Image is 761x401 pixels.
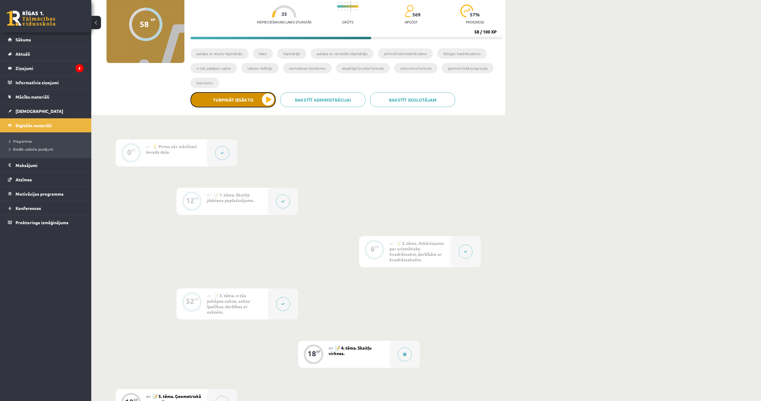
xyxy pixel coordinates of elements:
span: XP [151,17,155,22]
span: 569 [412,12,421,17]
img: icon-short-line-57e1e144782c952c97e751825c79c345078a6d821885a25fce030b3d8c18986b.svg [344,9,345,11]
span: Digitālie materiāli [16,123,52,128]
img: icon-short-line-57e1e144782c952c97e751825c79c345078a6d821885a25fce030b3d8c18986b.svg [344,2,345,4]
div: XP [316,350,320,353]
li: līdzīgas kvadrātsaknes [437,48,487,59]
img: icon-short-line-57e1e144782c952c97e751825c79c345078a6d821885a25fce030b3d8c18986b.svg [347,2,348,4]
a: Konferences [8,201,84,215]
div: 18 [308,351,316,356]
img: icon-short-line-57e1e144782c952c97e751825c79c345078a6d821885a25fce030b3d8c18986b.svg [354,2,354,4]
div: 52 [186,298,194,304]
span: 📝 3. tēma. n-tās pakāpes sakne, sakņu īpašības, darbības ar saknēm. [207,293,250,315]
a: Aktuāli [8,47,84,61]
span: #1 [146,144,151,149]
img: icon-short-line-57e1e144782c952c97e751825c79c345078a6d821885a25fce030b3d8c18986b.svg [354,9,354,11]
span: 💡 Pirms sāc mācīties! Ievada daļa. [146,144,197,155]
a: Sākums [8,33,84,47]
span: 35 [281,11,287,17]
legend: Maksājumi [16,158,84,172]
span: Proktoringa izmēģinājums [16,220,68,225]
i: 5 [75,64,84,72]
p: progress [466,20,484,24]
img: icon-short-line-57e1e144782c952c97e751825c79c345078a6d821885a25fce030b3d8c18986b.svg [341,9,342,11]
div: 6 [371,246,375,252]
li: rekurenta formula [394,63,438,73]
span: Aktuāli [16,51,30,57]
a: Atzīmes [8,173,84,187]
img: icon-progress-161ccf0a02000e728c5f80fcf4c31c7af3da0e1684b2b1d7c360e028c24a22f1.svg [460,5,473,17]
div: 0 [127,149,131,155]
li: pakāpe ar veselu kāpinātāju [190,48,249,59]
div: XP [375,245,379,249]
a: Digitālie materiāli [8,118,84,132]
a: Motivācijas programma [8,187,84,201]
a: Maksājumi [8,158,84,172]
a: Mācību materiāli [8,90,84,104]
span: Programma [9,139,32,144]
span: #6 [146,394,151,399]
a: Rakstīt skolotājam [370,92,455,107]
a: Biežāk uzdotie jautājumi [9,146,85,152]
li: vispārīgā locekļa formula [336,63,390,73]
li: saknes rādītājs [241,63,279,73]
span: 📝 2. tēma. Atkārtojums par aritmētisko kvadrātsakni, darbībām ar kvadrātsaknēm. [389,240,444,262]
img: students-c634bb4e5e11cddfef0936a35e636f08e4e9abd3cc4e673bd6f9a4125e45ecb1.svg [405,5,414,17]
a: Informatīvie ziņojumi [8,75,84,89]
div: 58 [140,19,149,29]
img: icon-short-line-57e1e144782c952c97e751825c79c345078a6d821885a25fce030b3d8c18986b.svg [347,9,348,11]
p: Nepieciešamais laiks stundās [257,20,311,24]
li: pakāpe ar racionālu kāpinātāju [311,48,374,59]
img: icon-short-line-57e1e144782c952c97e751825c79c345078a6d821885a25fce030b3d8c18986b.svg [341,2,342,4]
li: zemsaknes izteiksme [283,63,332,73]
legend: Ziņojumi [16,61,84,75]
div: XP [194,197,199,200]
span: Atzīmes [16,177,32,182]
li: bāze [253,48,273,59]
button: Turpināt iesākto [190,92,276,107]
div: XP [131,148,136,152]
p: Grūts [342,20,353,24]
li: n-tās pakāpes sakne [190,63,237,73]
span: #5 [329,346,333,350]
div: XP [194,298,199,301]
span: #2 [207,193,211,197]
legend: Informatīvie ziņojumi [16,75,84,89]
a: Rakstīt administrācijai [280,92,365,107]
span: Sākums [16,37,31,42]
span: 📝 1. tēma. Skaitļa jēdziena paplašinājums. [207,192,254,203]
li: aritmētiskā kvadrātsakne [378,48,433,59]
a: Proktoringa izmēģinājums [8,215,84,229]
img: icon-long-line-d9ea69661e0d244f92f715978eff75569469978d946b2353a9bb055b3ed8787d.svg [351,1,351,12]
span: Konferences [16,205,41,211]
img: icon-short-line-57e1e144782c952c97e751825c79c345078a6d821885a25fce030b3d8c18986b.svg [338,9,339,11]
a: Programma [9,138,85,144]
span: [DEMOGRAPHIC_DATA] [16,108,63,114]
span: 📝 4. tēma. Skaitļu virknes. [329,345,372,356]
a: [DEMOGRAPHIC_DATA] [8,104,84,118]
li: kāpinātājs [277,48,306,59]
a: Rīgas 1. Tālmācības vidusskola [7,11,55,26]
span: Mācību materiāli [16,94,49,99]
img: icon-short-line-57e1e144782c952c97e751825c79c345078a6d821885a25fce030b3d8c18986b.svg [338,2,339,4]
a: Ziņojumi5 [8,61,84,75]
li: ģeometriskā progresija [442,63,494,73]
li: kvocients [190,78,219,88]
span: Motivācijas programma [16,191,64,197]
span: 57 % [470,12,480,17]
span: #3 [389,241,394,246]
p: apgūst [405,20,418,24]
span: Biežāk uzdotie jautājumi [9,147,53,152]
div: 12 [186,198,194,203]
span: #4 [207,293,211,298]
